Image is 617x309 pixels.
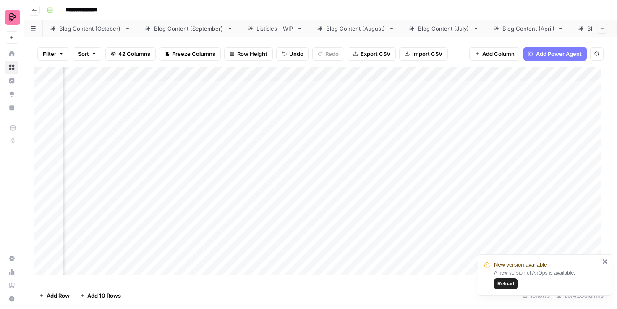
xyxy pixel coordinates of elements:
[469,47,520,61] button: Add Column
[5,87,18,101] a: Opportunities
[361,50,390,58] span: Export CSV
[536,50,582,58] span: Add Power Agent
[494,261,547,269] span: New version available
[418,24,470,33] div: Blog Content (July)
[482,50,515,58] span: Add Column
[289,50,303,58] span: Undo
[237,50,267,58] span: Row Height
[47,291,70,300] span: Add Row
[5,279,18,292] a: Learning Hub
[523,47,587,61] button: Add Power Agent
[5,101,18,114] a: Your Data
[37,47,69,61] button: Filter
[519,289,553,302] div: 16 Rows
[75,289,126,302] button: Add 10 Rows
[87,291,121,300] span: Add 10 Rows
[59,24,121,33] div: Blog Content (October)
[5,252,18,265] a: Settings
[5,292,18,306] button: Help + Support
[325,50,339,58] span: Redo
[5,265,18,279] a: Usage
[172,50,215,58] span: Freeze Columns
[5,74,18,87] a: Insights
[276,47,309,61] button: Undo
[159,47,221,61] button: Freeze Columns
[494,269,600,289] div: A new version of AirOps is available.
[312,47,344,61] button: Redo
[348,47,396,61] button: Export CSV
[602,258,608,265] button: close
[412,50,442,58] span: Import CSV
[553,289,607,302] div: 20/42 Columns
[5,47,18,61] a: Home
[5,61,18,74] a: Browse
[256,24,293,33] div: Listicles - WIP
[497,280,514,288] span: Reload
[43,50,56,58] span: Filter
[138,20,240,37] a: Blog Content (September)
[34,289,75,302] button: Add Row
[43,20,138,37] a: Blog Content (October)
[118,50,150,58] span: 42 Columns
[73,47,102,61] button: Sort
[494,278,518,289] button: Reload
[486,20,571,37] a: Blog Content (April)
[154,24,224,33] div: Blog Content (September)
[502,24,554,33] div: Blog Content (April)
[240,20,310,37] a: Listicles - WIP
[326,24,385,33] div: Blog Content (August)
[78,50,89,58] span: Sort
[399,47,448,61] button: Import CSV
[224,47,273,61] button: Row Height
[5,10,20,25] img: Preply Logo
[105,47,156,61] button: 42 Columns
[310,20,402,37] a: Blog Content (August)
[402,20,486,37] a: Blog Content (July)
[5,7,18,28] button: Workspace: Preply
